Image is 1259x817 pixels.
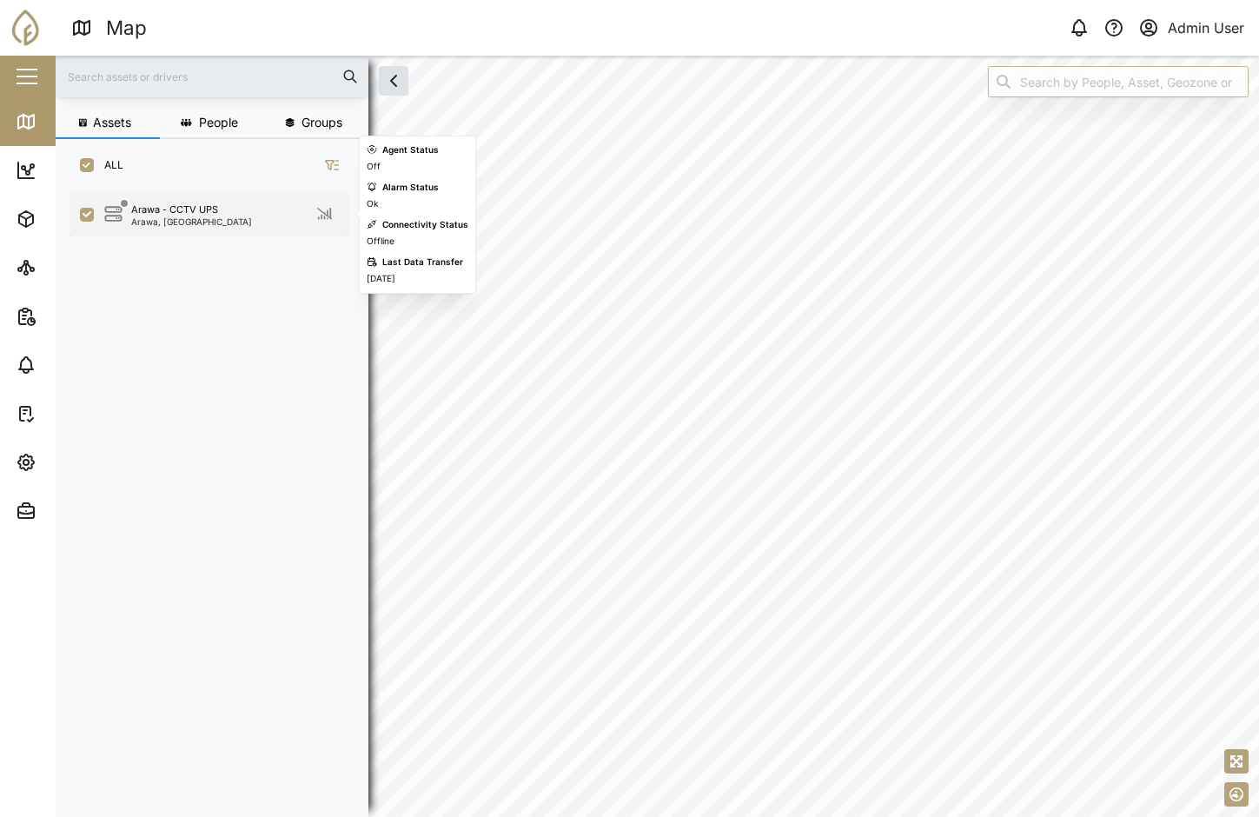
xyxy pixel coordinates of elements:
[1168,17,1244,39] div: Admin User
[367,197,378,211] div: Ok
[45,161,123,180] div: Dashboard
[199,116,238,129] span: People
[382,143,439,157] div: Agent Status
[382,181,439,195] div: Alarm Status
[45,112,84,131] div: Map
[56,56,1259,817] canvas: Map
[367,160,381,174] div: Off
[45,355,99,375] div: Alarms
[66,63,358,90] input: Search assets or drivers
[131,203,218,217] div: Arawa - CCTV UPS
[131,217,252,226] div: Arawa, [GEOGRAPHIC_DATA]
[45,453,107,472] div: Settings
[45,404,93,423] div: Tasks
[45,307,104,326] div: Reports
[988,66,1249,97] input: Search by People, Asset, Geozone or Place
[367,272,395,286] div: [DATE]
[45,258,87,277] div: Sites
[367,235,394,249] div: Offline
[70,186,368,803] div: grid
[301,116,342,129] span: Groups
[94,158,123,172] label: ALL
[106,13,147,43] div: Map
[93,116,131,129] span: Assets
[45,501,96,521] div: Admin
[382,218,468,232] div: Connectivity Status
[45,209,99,229] div: Assets
[1136,16,1245,40] button: Admin User
[382,256,463,269] div: Last Data Transfer
[9,9,47,47] img: Main Logo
